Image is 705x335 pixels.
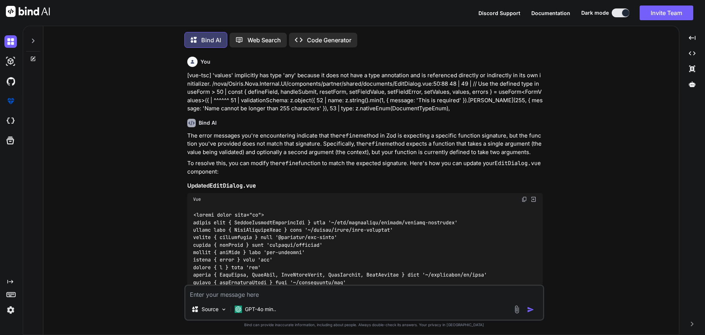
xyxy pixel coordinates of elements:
[245,306,276,313] p: GPT-4o min..
[339,132,359,139] code: refine
[478,10,520,16] span: Discord Support
[247,36,281,44] p: Web Search
[200,58,210,65] h6: You
[4,35,17,48] img: darkChat
[187,182,543,190] h3: Updated
[4,55,17,68] img: darkAi-studio
[199,119,217,126] h6: Bind AI
[201,36,221,44] p: Bind AI
[193,196,201,202] span: Vue
[513,305,521,314] img: attachment
[581,9,609,17] span: Dark mode
[4,304,17,316] img: settings
[4,115,17,127] img: cloudideIcon
[4,75,17,88] img: githubDark
[530,196,537,203] img: Open in Browser
[187,71,543,113] p: [vue-tsc] 'values' implicitly has type 'any' because it does not have a type annotation and is re...
[6,6,50,17] img: Bind AI
[202,306,218,313] p: Source
[210,182,256,189] code: EditDialog.vue
[531,10,570,16] span: Documentation
[279,160,299,167] code: refine
[478,9,520,17] button: Discord Support
[221,306,227,313] img: Pick Models
[187,159,543,176] p: To resolve this, you can modify the function to match the expected signature. Here's how you can ...
[235,306,242,313] img: GPT-4o mini
[187,132,543,157] p: The error messages you're encountering indicate that the method in Zod is expecting a specific fu...
[365,140,385,147] code: refine
[495,160,541,167] code: EditDialog.vue
[531,9,570,17] button: Documentation
[527,306,534,313] img: icon
[521,196,527,202] img: copy
[640,6,693,20] button: Invite Team
[307,36,351,44] p: Code Generator
[184,322,544,328] p: Bind can provide inaccurate information, including about people. Always double-check its answers....
[4,95,17,107] img: premium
